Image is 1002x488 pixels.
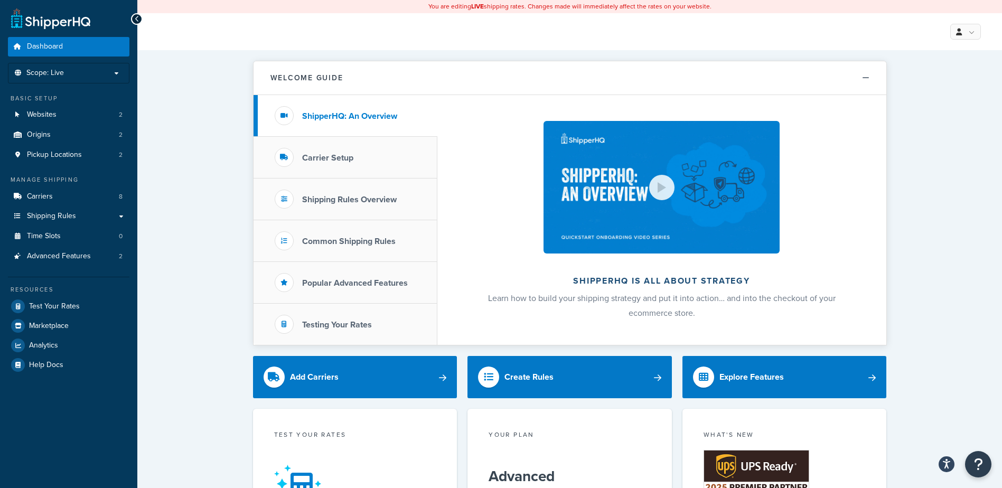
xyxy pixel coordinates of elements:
span: 2 [119,130,123,139]
h2: Welcome Guide [270,74,343,82]
span: Advanced Features [27,252,91,261]
div: Test your rates [274,430,436,442]
span: Shipping Rules [27,212,76,221]
li: Carriers [8,187,129,207]
li: Websites [8,105,129,125]
a: Test Your Rates [8,297,129,316]
li: Pickup Locations [8,145,129,165]
span: Websites [27,110,57,119]
a: Time Slots0 [8,227,129,246]
span: Time Slots [27,232,61,241]
li: Advanced Features [8,247,129,266]
a: Advanced Features2 [8,247,129,266]
a: Origins2 [8,125,129,145]
div: Add Carriers [290,370,339,384]
a: Marketplace [8,316,129,335]
a: Websites2 [8,105,129,125]
li: Origins [8,125,129,145]
span: Pickup Locations [27,151,82,159]
span: Help Docs [29,361,63,370]
span: 0 [119,232,123,241]
button: Open Resource Center [965,451,991,477]
div: Resources [8,285,129,294]
div: Manage Shipping [8,175,129,184]
a: Explore Features [682,356,887,398]
span: Analytics [29,341,58,350]
a: Pickup Locations2 [8,145,129,165]
li: Time Slots [8,227,129,246]
span: Scope: Live [26,69,64,78]
h3: Shipping Rules Overview [302,195,397,204]
span: 8 [119,192,123,201]
span: 2 [119,252,123,261]
a: Carriers8 [8,187,129,207]
a: Add Carriers [253,356,457,398]
span: Marketplace [29,322,69,331]
div: What's New [704,430,866,442]
h3: Popular Advanced Features [302,278,408,288]
a: Help Docs [8,355,129,374]
b: LIVE [471,2,484,11]
a: Dashboard [8,37,129,57]
span: 2 [119,110,123,119]
span: Test Your Rates [29,302,80,311]
h5: Advanced [489,468,651,485]
h3: Testing Your Rates [302,320,372,330]
div: Basic Setup [8,94,129,103]
img: ShipperHQ is all about strategy [544,121,779,254]
button: Welcome Guide [254,61,886,95]
a: Create Rules [467,356,672,398]
span: Carriers [27,192,53,201]
a: Analytics [8,336,129,355]
div: Explore Features [719,370,784,384]
span: Learn how to build your shipping strategy and put it into action… and into the checkout of your e... [488,292,836,319]
span: 2 [119,151,123,159]
h2: ShipperHQ is all about strategy [465,276,858,286]
a: Shipping Rules [8,207,129,226]
div: Your Plan [489,430,651,442]
h3: Carrier Setup [302,153,353,163]
div: Create Rules [504,370,554,384]
span: Dashboard [27,42,63,51]
h3: ShipperHQ: An Overview [302,111,397,121]
h3: Common Shipping Rules [302,237,396,246]
span: Origins [27,130,51,139]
